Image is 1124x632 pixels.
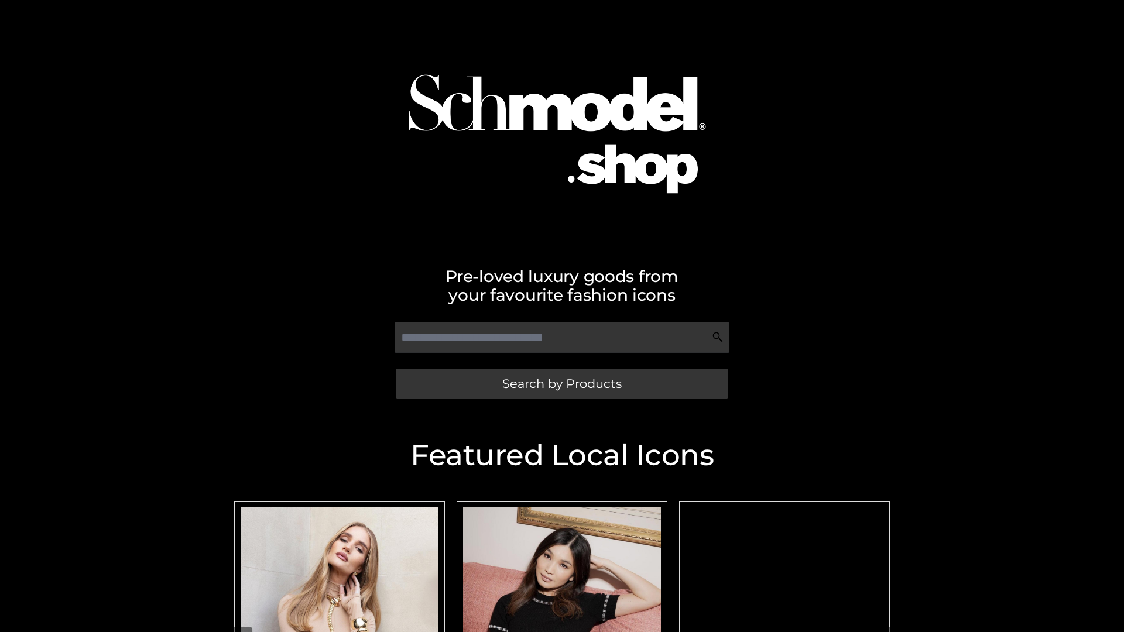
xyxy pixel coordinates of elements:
[228,441,896,470] h2: Featured Local Icons​
[396,369,728,399] a: Search by Products
[228,267,896,304] h2: Pre-loved luxury goods from your favourite fashion icons
[502,377,622,390] span: Search by Products
[712,331,724,343] img: Search Icon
